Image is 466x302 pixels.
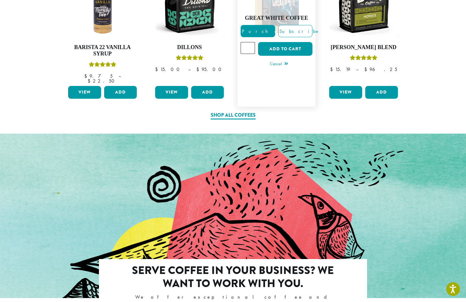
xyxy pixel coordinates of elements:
button: Add [104,86,137,99]
div: Rated 5.00 out of 5 [176,54,203,63]
bdi: 95.00 [196,66,224,73]
bdi: 96.25 [364,66,397,73]
a: View [155,86,188,99]
bdi: 15.00 [155,66,182,73]
span: $ [88,78,93,84]
h4: [PERSON_NAME] Blend [328,44,399,51]
span: $ [364,66,370,73]
span: – [118,73,121,79]
span: – [356,66,359,73]
bdi: 9.75 [84,73,113,79]
button: Add [191,86,224,99]
span: $ [84,73,89,79]
h2: Serve coffee in your business? We want to work with you. [126,264,341,290]
span: Subscribe [279,28,320,34]
h4: Dillons [154,44,225,51]
span: Purchase [241,28,293,34]
button: Add to cart [258,42,312,56]
span: $ [330,66,335,73]
bdi: 22.50 [88,78,117,84]
a: View [329,86,362,99]
div: Rated 5.00 out of 5 [89,61,116,70]
a: Cancel [243,60,315,68]
input: Product quantity [241,42,255,54]
h4: Great White Coffee [241,15,312,22]
bdi: 15.19 [330,66,350,73]
button: Add [365,86,398,99]
span: $ [196,66,202,73]
span: $ [155,66,160,73]
h4: Barista 22 Vanilla Syrup [67,44,138,57]
a: View [68,86,101,99]
span: – [188,66,191,73]
div: Rated 4.67 out of 5 [350,54,377,63]
a: Shop All Coffees [211,112,256,119]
